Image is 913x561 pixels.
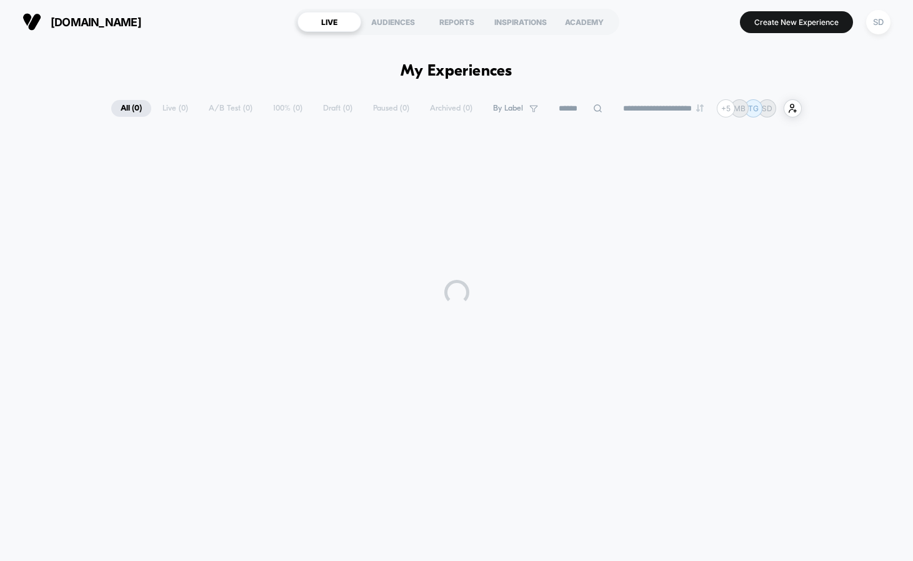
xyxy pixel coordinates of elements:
div: LIVE [297,12,361,32]
p: MB [734,104,746,113]
div: SD [866,10,891,34]
button: Create New Experience [740,11,853,33]
span: By Label [493,104,523,113]
img: end [696,104,704,112]
img: Visually logo [22,12,41,31]
span: [DOMAIN_NAME] [51,16,141,29]
div: INSPIRATIONS [489,12,552,32]
div: + 5 [717,99,735,117]
p: SD [762,104,772,113]
p: TG [748,104,759,113]
h1: My Experiences [401,62,512,81]
span: All ( 0 ) [111,100,151,117]
div: REPORTS [425,12,489,32]
button: SD [862,9,894,35]
button: [DOMAIN_NAME] [19,12,145,32]
div: AUDIENCES [361,12,425,32]
div: ACADEMY [552,12,616,32]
